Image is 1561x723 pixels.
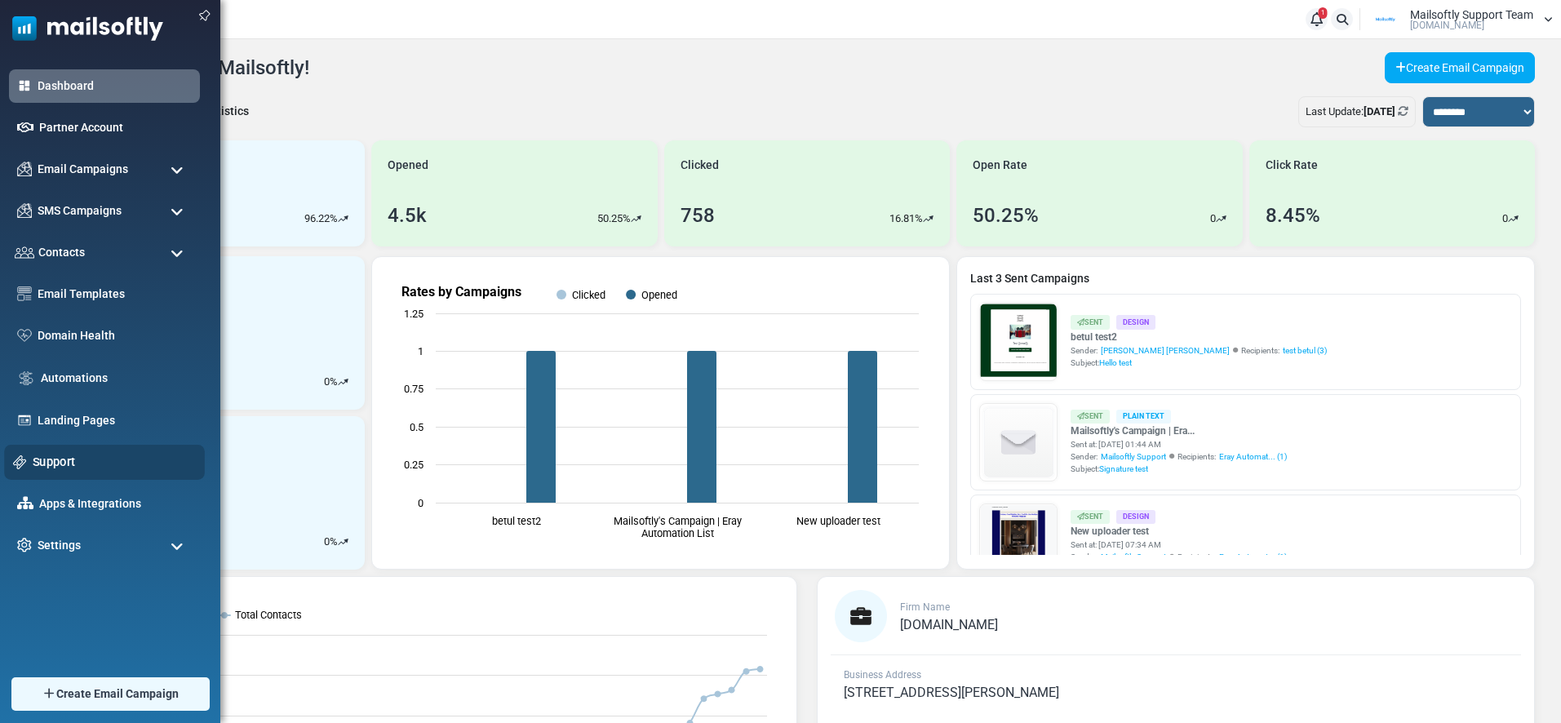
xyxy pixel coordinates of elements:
span: Hello test [1099,358,1132,367]
text: betul test2 [492,515,541,527]
div: % [324,534,348,550]
div: Sent [1071,510,1110,524]
span: Click Rate [1266,157,1318,174]
div: % [324,374,348,390]
a: Email Templates [38,286,192,303]
span: Settings [38,537,81,554]
span: [STREET_ADDRESS][PERSON_NAME] [844,685,1059,700]
a: Landing Pages [38,412,192,429]
img: campaigns-icon.png [17,203,32,218]
div: 758 [681,201,715,230]
span: [DOMAIN_NAME] [900,617,998,632]
div: Design [1116,315,1155,329]
a: Support [33,453,196,471]
p: 50.25% [597,211,631,227]
div: Design [1116,510,1155,524]
text: 1 [418,345,424,357]
img: domain-health-icon.svg [17,329,32,342]
a: test betul (3) [1283,344,1327,357]
a: Eray Automat... (1) [1219,551,1287,563]
span: [DOMAIN_NAME] [1410,20,1484,30]
div: Sender: Recipients: [1071,551,1287,563]
img: contacts-icon.svg [15,246,34,258]
a: Partner Account [39,119,192,136]
img: support-icon.svg [13,455,27,469]
img: User Logo [1365,7,1406,32]
p: 16.81% [889,211,923,227]
p: 0 [1210,211,1216,227]
img: workflow.svg [17,369,35,388]
span: [PERSON_NAME] [PERSON_NAME] [1101,344,1230,357]
span: Create Email Campaign [56,685,179,703]
text: 0 [418,497,424,509]
a: Refresh Stats [1398,105,1408,118]
span: Mailsoftly Support Team [1410,9,1533,20]
a: Create Email Campaign [1385,52,1535,83]
a: Eray Automat... (1) [1219,450,1287,463]
div: Subject: [1071,463,1287,475]
img: campaigns-icon.png [17,162,32,176]
a: New Contacts 10387 0% [79,256,365,410]
div: Sent [1071,410,1110,424]
a: Apps & Integrations [39,495,192,512]
div: Sent at: [DATE] 01:44 AM [1071,438,1287,450]
p: 0 [1502,211,1508,227]
text: Rates by Campaigns [401,284,521,299]
a: New uploader test [1071,524,1287,539]
span: Email Campaigns [38,161,128,178]
img: settings-icon.svg [17,538,32,552]
p: 96.22% [304,211,338,227]
div: Sent [1071,315,1110,329]
span: Contacts [38,244,85,261]
svg: Rates by Campaigns [385,270,935,556]
div: Sender: Recipients: [1071,450,1287,463]
span: 1 [1319,7,1328,19]
div: Sender: Recipients: [1071,344,1327,357]
text: 0.25 [404,459,424,471]
span: Mailsoftly Support [1101,450,1166,463]
text: 0.5 [410,421,424,433]
a: 1 [1306,8,1328,30]
b: [DATE] [1364,105,1395,118]
div: Plain Text [1116,410,1171,424]
text: 0.75 [404,383,424,395]
img: dashboard-icon-active.svg [17,78,32,93]
span: Clicked [681,157,719,174]
span: Opened [388,157,428,174]
img: landing_pages.svg [17,413,32,428]
span: Business Address [844,669,921,681]
div: 8.45% [1266,201,1320,230]
div: 4.5k [388,201,427,230]
a: Domain Health [38,327,192,344]
text: New uploader test [796,515,880,527]
div: Subject: [1071,357,1327,369]
text: Total Contacts [235,609,302,621]
div: Sent at: [DATE] 07:34 AM [1071,539,1287,551]
a: [DOMAIN_NAME] [900,619,998,632]
text: Mailsoftly's Campaign | Eray Automation List [614,515,742,539]
span: Signature test [1099,464,1148,473]
a: Last 3 Sent Campaigns [970,270,1521,287]
a: Mailsoftly's Campaign | Era... [1071,424,1287,438]
img: email-templates-icon.svg [17,286,32,301]
a: Dashboard [38,78,192,95]
p: 0 [324,534,330,550]
div: Last Update: [1298,96,1416,127]
span: SMS Campaigns [38,202,122,220]
span: Mailsoftly Support [1101,551,1166,563]
text: 1.25 [404,308,424,320]
a: User Logo Mailsoftly Support Team [DOMAIN_NAME] [1365,7,1553,32]
a: Automations [41,370,192,387]
text: Clicked [572,289,605,301]
a: betul test2 [1071,330,1327,344]
p: 0 [324,374,330,390]
text: Opened [642,289,678,301]
span: Open Rate [973,157,1027,174]
span: Firm Name [900,601,950,613]
div: 50.25% [973,201,1039,230]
